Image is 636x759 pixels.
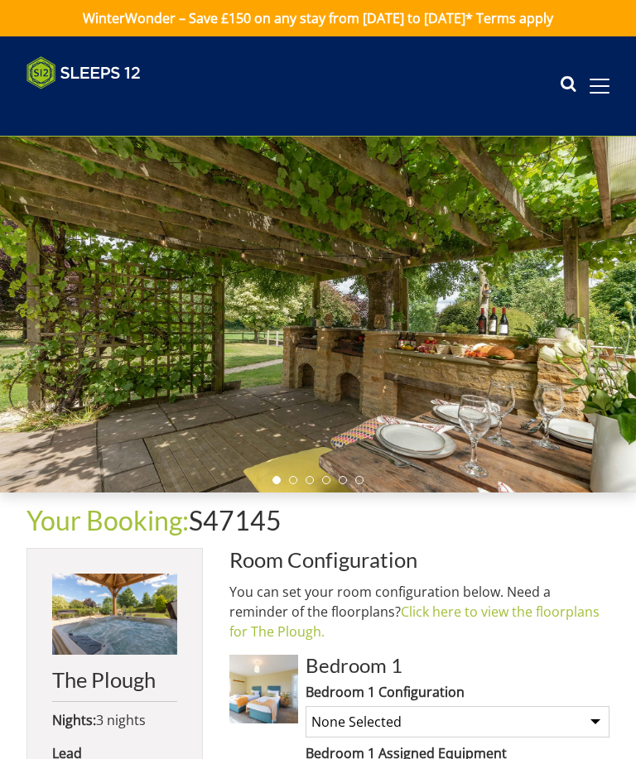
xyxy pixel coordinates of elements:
img: An image of 'The Plough' [52,574,177,654]
iframe: Customer reviews powered by Trustpilot [18,99,192,113]
strong: Nights: [52,711,96,729]
h2: Room Configuration [229,548,609,571]
img: Sleeps 12 [26,56,141,89]
a: Your Booking: [26,504,189,536]
h3: Bedroom 1 [306,655,609,676]
p: You can set your room configuration below. Need a reminder of the floorplans? [229,582,609,641]
h2: The Plough [52,668,177,691]
h1: S47145 [26,506,609,535]
img: Room Image [229,655,298,723]
label: Bedroom 1 Configuration [306,682,609,702]
a: The Plough [52,574,177,690]
p: 3 nights [52,710,177,730]
a: Click here to view the floorplans for The Plough. [229,603,600,641]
